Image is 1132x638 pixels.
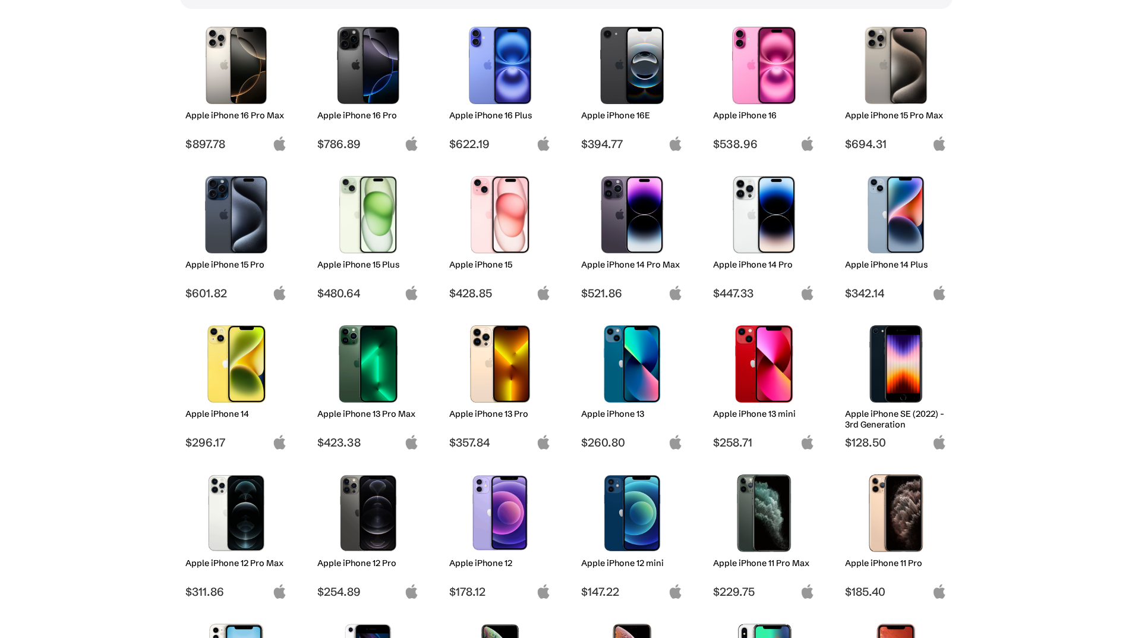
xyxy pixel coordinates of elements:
[185,110,287,121] h2: Apple iPhone 16 Pro Max
[581,110,683,121] h2: Apple iPhone 16E
[326,27,410,104] img: iPhone 16 Pro
[845,408,947,430] h2: Apple iPhone SE (2022) - 3rd Generation
[449,259,551,270] h2: Apple iPhone 15
[581,435,683,450] span: $260.80
[932,435,947,450] img: apple-logo
[326,474,410,552] img: iPhone 12 Pro
[845,110,947,121] h2: Apple iPhone 15 Pro Max
[449,584,551,599] span: $178.12
[317,286,419,300] span: $480.64
[536,435,551,450] img: apple-logo
[713,408,815,419] h2: Apple iPhone 13 mini
[854,176,938,253] img: iPhone 14 Plus
[180,170,293,300] a: iPhone 15 Pro Apple iPhone 15 Pro $601.82 apple-logo
[404,136,419,151] img: apple-logo
[317,259,419,270] h2: Apple iPhone 15 Plus
[449,110,551,121] h2: Apple iPhone 16 Plus
[185,259,287,270] h2: Apple iPhone 15 Pro
[458,325,542,403] img: iPhone 13 Pro
[444,170,557,300] a: iPhone 15 Apple iPhone 15 $428.85 apple-logo
[404,584,419,599] img: apple-logo
[312,319,425,450] a: iPhone 13 Pro Max Apple iPhone 13 Pro Max $423.38 apple-logo
[312,469,425,599] a: iPhone 12 Pro Apple iPhone 12 Pro $254.89 apple-logo
[581,558,683,568] h2: Apple iPhone 12 mini
[449,558,551,568] h2: Apple iPhone 12
[458,474,542,552] img: iPhone 12
[845,558,947,568] h2: Apple iPhone 11 Pro
[449,137,551,151] span: $622.19
[185,408,287,419] h2: Apple iPhone 14
[800,285,815,300] img: apple-logo
[326,325,410,403] img: iPhone 13 Pro Max
[932,285,947,300] img: apple-logo
[854,325,938,403] img: iPhone SE 3rd Gen
[854,27,938,104] img: iPhone 15 Pro Max
[668,285,683,300] img: apple-logo
[404,285,419,300] img: apple-logo
[840,21,953,151] a: iPhone 15 Pro Max Apple iPhone 15 Pro Max $694.31 apple-logo
[713,584,815,599] span: $229.75
[845,435,947,450] span: $128.50
[458,176,542,253] img: iPhone 15
[180,469,293,599] a: iPhone 12 Pro Max Apple iPhone 12 Pro Max $311.86 apple-logo
[840,319,953,450] a: iPhone SE 3rd Gen Apple iPhone SE (2022) - 3rd Generation $128.50 apple-logo
[845,286,947,300] span: $342.14
[708,170,821,300] a: iPhone 14 Pro Apple iPhone 14 Pro $447.33 apple-logo
[185,558,287,568] h2: Apple iPhone 12 Pro Max
[317,137,419,151] span: $786.89
[272,136,287,151] img: apple-logo
[444,21,557,151] a: iPhone 16 Plus Apple iPhone 16 Plus $622.19 apple-logo
[722,474,806,552] img: iPhone 11 Pro Max
[458,27,542,104] img: iPhone 16 Plus
[180,21,293,151] a: iPhone 16 Pro Max Apple iPhone 16 Pro Max $897.78 apple-logo
[590,27,674,104] img: iPhone 16E
[722,27,806,104] img: iPhone 16
[576,319,689,450] a: iPhone 13 Apple iPhone 13 $260.80 apple-logo
[845,259,947,270] h2: Apple iPhone 14 Plus
[317,584,419,599] span: $254.89
[185,435,287,450] span: $296.17
[840,469,953,599] a: iPhone 11 Pro Apple iPhone 11 Pro $185.40 apple-logo
[444,469,557,599] a: iPhone 12 Apple iPhone 12 $178.12 apple-logo
[576,469,689,599] a: iPhone 12 mini Apple iPhone 12 mini $147.22 apple-logo
[449,435,551,450] span: $357.84
[845,584,947,599] span: $185.40
[576,170,689,300] a: iPhone 14 Pro Max Apple iPhone 14 Pro Max $521.86 apple-logo
[668,435,683,450] img: apple-logo
[854,474,938,552] img: iPhone 11 Pro
[317,558,419,568] h2: Apple iPhone 12 Pro
[590,325,674,403] img: iPhone 13
[312,21,425,151] a: iPhone 16 Pro Apple iPhone 16 Pro $786.89 apple-logo
[800,584,815,599] img: apple-logo
[668,584,683,599] img: apple-logo
[932,136,947,151] img: apple-logo
[326,176,410,253] img: iPhone 15 Plus
[536,285,551,300] img: apple-logo
[194,325,278,403] img: iPhone 14
[713,137,815,151] span: $538.96
[536,136,551,151] img: apple-logo
[800,136,815,151] img: apple-logo
[312,170,425,300] a: iPhone 15 Plus Apple iPhone 15 Plus $480.64 apple-logo
[272,285,287,300] img: apple-logo
[581,259,683,270] h2: Apple iPhone 14 Pro Max
[185,137,287,151] span: $897.78
[590,176,674,253] img: iPhone 14 Pro Max
[708,469,821,599] a: iPhone 11 Pro Max Apple iPhone 11 Pro Max $229.75 apple-logo
[668,136,683,151] img: apple-logo
[581,286,683,300] span: $521.86
[932,584,947,599] img: apple-logo
[449,408,551,419] h2: Apple iPhone 13 Pro
[581,408,683,419] h2: Apple iPhone 13
[713,259,815,270] h2: Apple iPhone 14 Pro
[536,584,551,599] img: apple-logo
[444,319,557,450] a: iPhone 13 Pro Apple iPhone 13 Pro $357.84 apple-logo
[840,170,953,300] a: iPhone 14 Plus Apple iPhone 14 Plus $342.14 apple-logo
[272,584,287,599] img: apple-logo
[194,27,278,104] img: iPhone 16 Pro Max
[317,408,419,419] h2: Apple iPhone 13 Pro Max
[713,558,815,568] h2: Apple iPhone 11 Pro Max
[713,110,815,121] h2: Apple iPhone 16
[180,319,293,450] a: iPhone 14 Apple iPhone 14 $296.17 apple-logo
[317,435,419,450] span: $423.38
